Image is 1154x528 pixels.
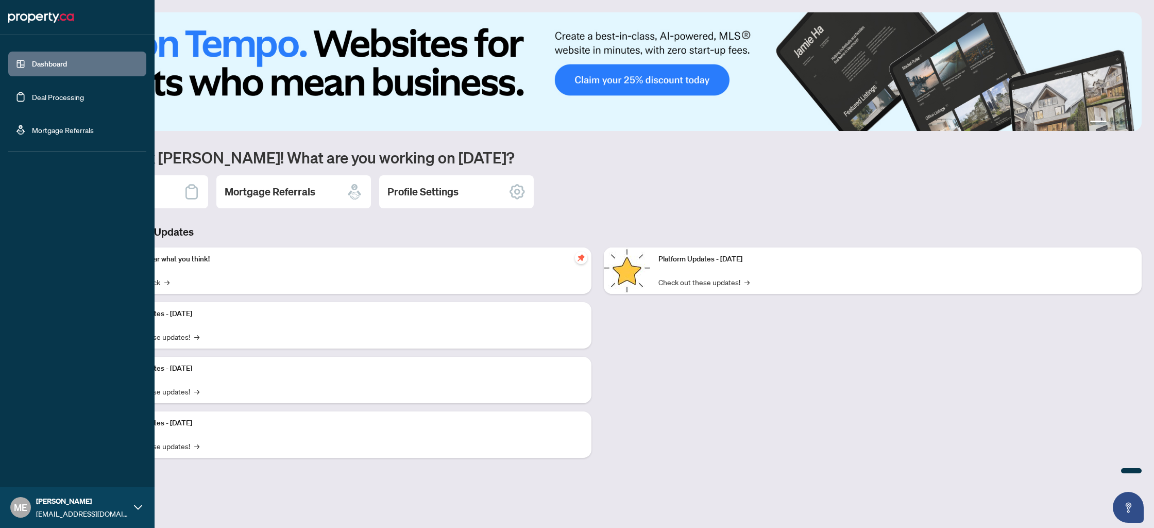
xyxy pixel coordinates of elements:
span: [EMAIL_ADDRESS][DOMAIN_NAME] [36,508,129,519]
a: Mortgage Referrals [32,125,94,135]
h3: Brokerage & Industry Updates [54,225,1142,239]
p: Platform Updates - [DATE] [108,308,583,320]
span: [PERSON_NAME] [36,496,129,507]
p: Platform Updates - [DATE] [658,254,1133,265]
span: pushpin [575,252,587,264]
img: Platform Updates - June 23, 2025 [604,247,650,294]
button: 1 [1090,121,1107,125]
img: Slide 0 [54,12,1142,131]
button: 3 [1119,121,1123,125]
span: → [194,331,199,342]
p: Platform Updates - [DATE] [108,418,583,429]
img: logo [8,9,74,26]
a: Dashboard [32,59,67,69]
a: Deal Processing [32,92,84,102]
p: Platform Updates - [DATE] [108,363,583,374]
span: ME [14,500,27,515]
button: 4 [1127,121,1131,125]
button: Open asap [1113,492,1144,523]
button: 2 [1111,121,1115,125]
span: → [744,276,750,288]
h2: Mortgage Referrals [225,185,315,199]
h1: Welcome back [PERSON_NAME]! What are you working on [DATE]? [54,147,1142,167]
span: → [164,276,169,288]
span: → [194,386,199,397]
span: → [194,440,199,452]
h2: Profile Settings [387,185,459,199]
p: We want to hear what you think! [108,254,583,265]
a: Check out these updates!→ [658,276,750,288]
